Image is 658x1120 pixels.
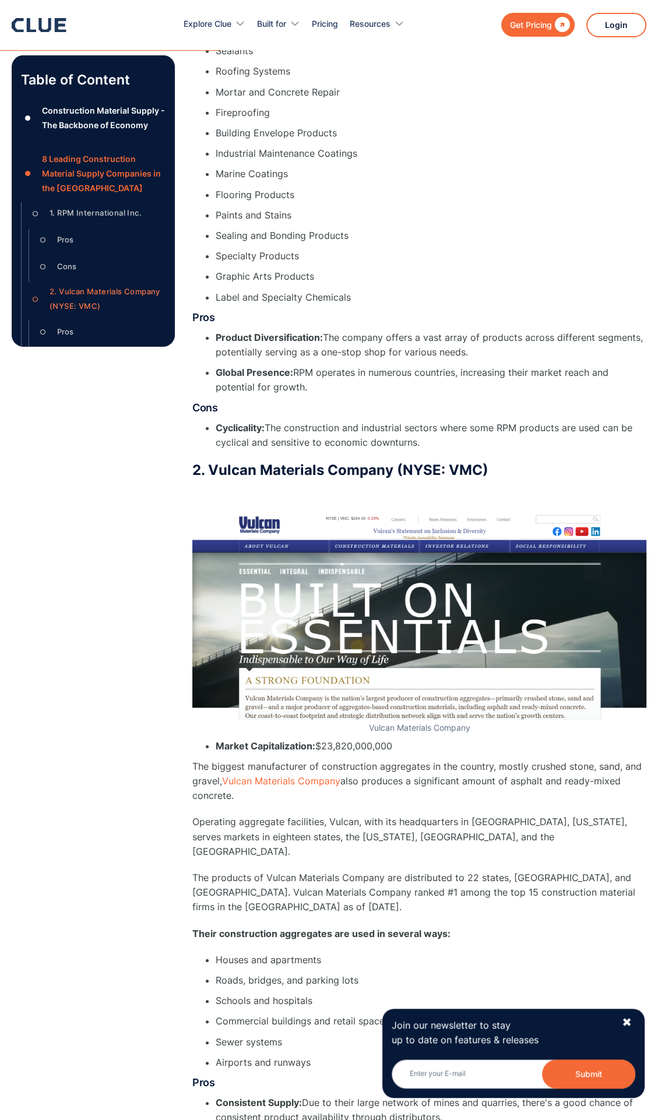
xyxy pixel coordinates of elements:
div: ○ [36,323,50,340]
li: Fireproofing [216,105,646,120]
div:  [552,17,570,32]
p: Table of Content [21,71,166,89]
img: Vulcan Materials Company homepage [192,511,646,720]
li: Sewer systems [216,1035,646,1049]
li: Marine Coatings [216,167,646,181]
li: Building Envelope Products [216,126,646,140]
div: Pros [57,325,73,339]
li: Mortar and Concrete Repair [216,85,646,100]
div: Built for [257,6,286,43]
li: The construction and industrial sectors where some RPM products are used can be cyclical and sens... [216,421,646,450]
li: Houses and apartments [216,953,646,967]
div: Explore Clue [184,6,245,43]
li: Graphic Arts Products [216,269,646,284]
button: Submit [542,1059,635,1089]
a: Login [586,13,646,37]
li: RPM operates in numerous countries, increasing their market reach and potential for growth. [216,365,646,395]
a: Pricing [312,6,338,43]
p: Operating aggregate facilities, Vulcan, with its headquarters in [GEOGRAPHIC_DATA], [US_STATE], s... [192,815,646,859]
p: The biggest manufacturer of construction aggregates in the country, mostly crushed stone, sand, a... [192,759,646,804]
li: The company offers a vast array of products across different segments, potentially serving as a o... [216,330,646,360]
h3: 2. Vulcan Materials Company (NYSE: VMC) [192,462,646,479]
p: Join our newsletter to stay up to date on features & releases [392,1018,611,1047]
h4: Cons [192,401,646,415]
figcaption: Vulcan Materials Company [192,723,646,733]
strong: Cyclicality: [216,422,265,434]
li: Specialty Products [216,249,646,263]
input: Enter your E-mail [392,1059,635,1089]
div: Explore Clue [184,6,231,43]
a: Get Pricing [501,13,575,37]
li: $23,820,000,000 [216,739,646,753]
h4: Pros [192,311,646,325]
li: Flooring Products [216,188,646,202]
li: Sealing and Bonding Products [216,228,646,243]
h4: Pros [192,1076,646,1090]
strong: Global Presence: [216,367,293,378]
div: 1. RPM International Inc. [50,206,142,220]
a: ○1. RPM International Inc. [29,205,166,222]
div: ● [21,110,35,127]
div: Get Pricing [510,17,552,32]
li: Sealants [216,44,646,58]
a: ○2. Vulcan Materials Company (NYSE: VMC) [29,284,166,314]
li: Commercial buildings and retail space [216,1014,646,1029]
p: The products of Vulcan Materials Company are distributed to 22 states, [GEOGRAPHIC_DATA], and [GE... [192,871,646,915]
div: Construction Material Supply - The Backbone of Economy [42,103,166,132]
li: Roofing Systems [216,64,646,79]
div: 8 Leading Construction Material Supply Companies in the [GEOGRAPHIC_DATA] [42,152,166,196]
strong: Their construction aggregates are used in several ways: [192,928,451,939]
li: Paints and Stains [216,208,646,223]
a: ●8 Leading Construction Material Supply Companies in the [GEOGRAPHIC_DATA] [21,152,166,196]
div: ○ [29,290,43,308]
div: Resources [350,6,404,43]
div: Built for [257,6,300,43]
div: Cons [57,259,76,274]
div: 2. Vulcan Materials Company (NYSE: VMC) [50,284,166,314]
a: ○Pros [36,323,166,340]
a: ○Cons [36,258,166,275]
li: Schools and hospitals [216,994,646,1008]
a: ○Pros [36,231,166,249]
a: ●Construction Material Supply - The Backbone of Economy [21,103,166,132]
li: Roads, bridges, and parking lots [216,973,646,988]
li: Airports and runways [216,1055,646,1070]
div: ○ [36,258,50,275]
li: Industrial Maintenance Coatings [216,146,646,161]
p: ‍ [192,485,646,499]
strong: Consistent Supply: [216,1097,302,1108]
strong: Market Capitalization: [216,740,315,752]
div: ✖ [622,1015,632,1030]
li: Label and Specialty Chemicals [216,290,646,305]
div: Pros [57,233,73,247]
div: Resources [350,6,390,43]
strong: Product Diversification: [216,332,323,343]
div: ○ [29,205,43,222]
div: ● [21,165,35,182]
a: Vulcan Materials Company [222,775,340,787]
div: ○ [36,231,50,249]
